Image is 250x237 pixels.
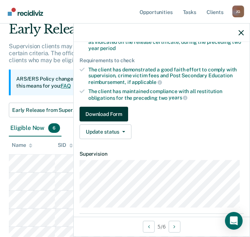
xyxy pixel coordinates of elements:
[8,8,43,16] img: Recidiviz
[132,79,162,85] span: applicable
[88,67,244,85] div: The client has demonstrated a good faith effort to comply with supervision, crime victim fees and...
[169,95,187,100] span: years
[48,123,60,133] span: 6
[80,107,244,121] a: Navigate to form link
[12,107,78,113] span: Early Release from Supervision
[74,217,250,236] div: 5 / 6
[9,120,61,137] div: Eligible Now
[16,75,172,90] p: ARS/ERS Policy changes went into effect on [DATE]. Learn what this means for you:
[232,6,244,17] button: Profile dropdown button
[143,221,155,233] button: Previous Opportunity
[225,212,243,230] div: Open Intercom Messenger
[232,6,244,17] div: J G
[58,142,73,148] div: SID
[80,57,244,64] div: Requirements to check
[169,221,180,233] button: Next Opportunity
[100,45,115,51] span: period
[80,151,244,157] dt: Supervision
[88,33,244,51] div: Has not committed any violation of rules or conditions of release, as indicated on the release ce...
[80,124,131,139] button: Update status
[80,107,128,121] button: Download Form
[12,142,32,148] div: Name
[61,83,71,89] a: FAQ
[88,88,244,101] div: The client has maintained compliance with all restitution obligations for the preceding two
[9,22,241,43] div: Early Release from Supervision
[9,43,230,64] p: Supervision clients may be eligible for Early Release from Supervision if they meet certain crite...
